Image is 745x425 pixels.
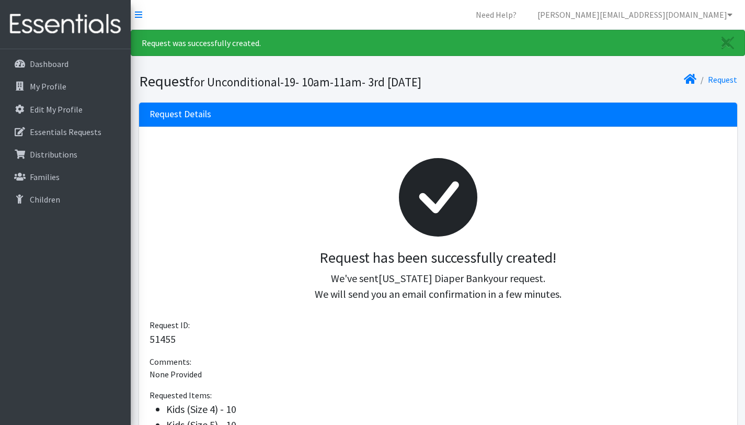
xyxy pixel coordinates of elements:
[30,59,68,69] p: Dashboard
[529,4,741,25] a: [PERSON_NAME][EMAIL_ADDRESS][DOMAIN_NAME]
[467,4,525,25] a: Need Help?
[4,121,127,142] a: Essentials Requests
[711,30,744,55] a: Close
[158,249,718,267] h3: Request has been successfully created!
[708,74,737,85] a: Request
[190,74,421,90] small: for Unconditional-19- 10am-11am- 3rd [DATE]
[30,194,60,205] p: Children
[30,172,60,182] p: Families
[131,30,745,56] div: Request was successfully created.
[158,271,718,302] p: We've sent your request. We will send you an email confirmation in a few minutes.
[150,109,211,120] h3: Request Details
[150,331,727,347] p: 51455
[4,189,127,210] a: Children
[166,401,727,417] li: Kids (Size 4) - 10
[150,356,191,367] span: Comments:
[150,390,212,400] span: Requested Items:
[30,81,66,92] p: My Profile
[4,99,127,120] a: Edit My Profile
[4,144,127,165] a: Distributions
[30,127,101,137] p: Essentials Requests
[4,53,127,74] a: Dashboard
[4,7,127,42] img: HumanEssentials
[379,272,488,285] span: [US_STATE] Diaper Bank
[30,149,77,160] p: Distributions
[4,166,127,187] a: Families
[150,369,202,379] span: None Provided
[30,104,83,115] p: Edit My Profile
[150,320,190,330] span: Request ID:
[139,72,434,91] h1: Request
[4,76,127,97] a: My Profile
